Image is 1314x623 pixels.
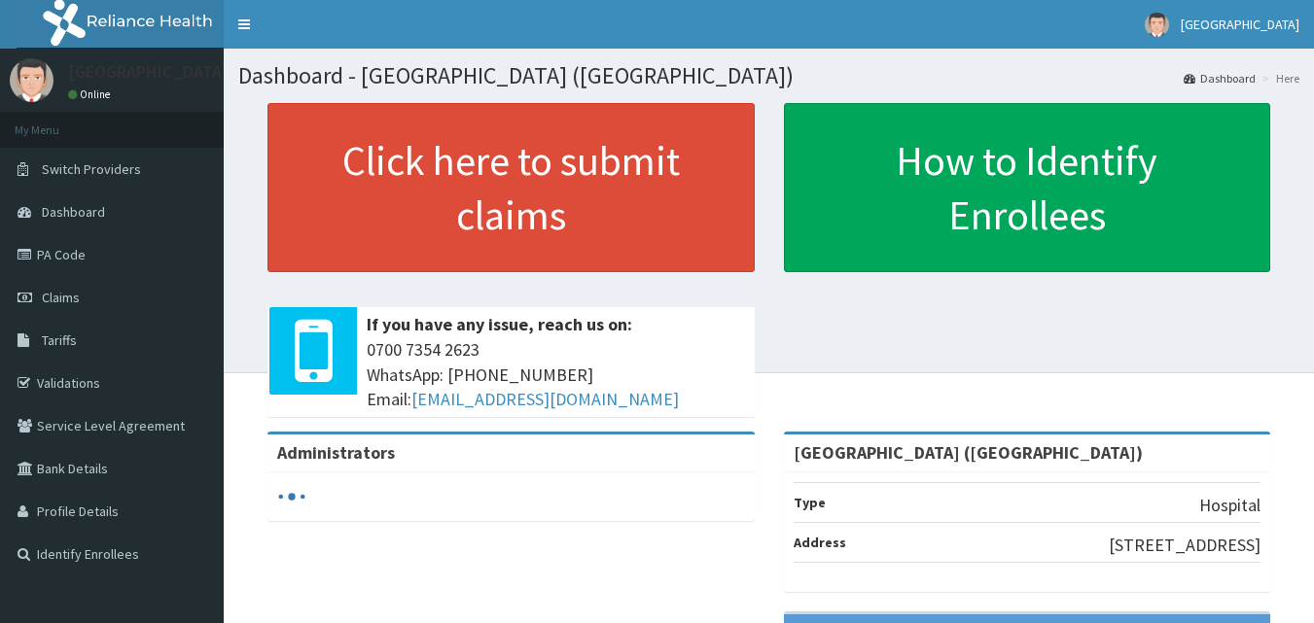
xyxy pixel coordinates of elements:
[68,63,229,81] p: [GEOGRAPHIC_DATA]
[794,494,826,511] b: Type
[277,482,306,511] svg: audio-loading
[42,203,105,221] span: Dashboard
[1181,16,1299,33] span: [GEOGRAPHIC_DATA]
[1145,13,1169,37] img: User Image
[1258,70,1299,87] li: Here
[42,331,77,349] span: Tariffs
[10,58,53,102] img: User Image
[42,160,141,178] span: Switch Providers
[68,87,115,101] a: Online
[411,388,679,410] a: [EMAIL_ADDRESS][DOMAIN_NAME]
[794,534,846,551] b: Address
[277,441,395,464] b: Administrators
[42,289,80,306] span: Claims
[1109,533,1261,558] p: [STREET_ADDRESS]
[1199,493,1261,518] p: Hospital
[784,103,1271,272] a: How to Identify Enrollees
[367,337,745,412] span: 0700 7354 2623 WhatsApp: [PHONE_NUMBER] Email:
[238,63,1299,88] h1: Dashboard - [GEOGRAPHIC_DATA] ([GEOGRAPHIC_DATA])
[1184,70,1256,87] a: Dashboard
[367,313,632,335] b: If you have any issue, reach us on:
[267,103,755,272] a: Click here to submit claims
[794,441,1143,464] strong: [GEOGRAPHIC_DATA] ([GEOGRAPHIC_DATA])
